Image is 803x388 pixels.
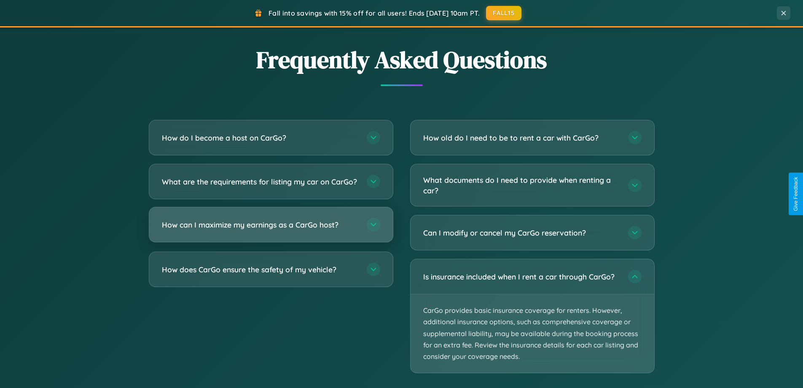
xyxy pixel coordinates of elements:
h3: Can I modify or cancel my CarGo reservation? [423,228,620,238]
div: Give Feedback [793,177,799,211]
h2: Frequently Asked Questions [149,43,655,76]
h3: Is insurance included when I rent a car through CarGo? [423,271,620,282]
h3: How old do I need to be to rent a car with CarGo? [423,133,620,143]
h3: What are the requirements for listing my car on CarGo? [162,176,358,187]
h3: How do I become a host on CarGo? [162,133,358,143]
h3: What documents do I need to provide when renting a car? [423,175,620,195]
span: Fall into savings with 15% off for all users! Ends [DATE] 10am PT. [269,9,480,17]
p: CarGo provides basic insurance coverage for renters. However, additional insurance options, such ... [411,294,654,373]
h3: How does CarGo ensure the safety of my vehicle? [162,264,358,275]
h3: How can I maximize my earnings as a CarGo host? [162,220,358,230]
button: FALL15 [486,6,521,20]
